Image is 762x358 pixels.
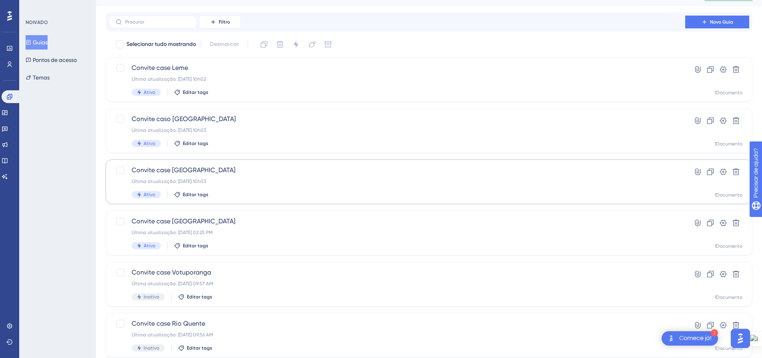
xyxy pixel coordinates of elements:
font: Convite case Votuporanga [132,268,211,276]
font: Filtro [219,19,230,25]
font: Convite case [GEOGRAPHIC_DATA] [132,217,236,225]
font: Última atualização: [DATE] 10h03 [132,127,206,133]
button: Editar tags [174,140,208,147]
font: Última atualização: [DATE] 02:25 PM [132,230,213,235]
font: Editar tags [187,294,212,300]
button: Editar tags [178,294,212,300]
font: Comece já! [679,335,712,341]
font: Temas [33,74,50,81]
font: 1Documento [714,90,742,95]
font: Ativo [144,192,155,197]
font: 1Documento [714,141,742,147]
font: Última atualização: [DATE] 09:56 AM [132,332,213,338]
font: Convite case Leme [132,64,188,72]
font: Ativo [144,243,155,249]
input: Procurar [125,19,190,25]
font: Convite case [GEOGRAPHIC_DATA] [132,166,236,174]
font: Editar tags [187,345,212,351]
button: Pontos de acesso [26,53,77,67]
font: Novo Guia [710,19,733,25]
button: Guias [26,35,48,50]
font: Editar tags [183,243,208,249]
font: Editar tags [183,141,208,146]
font: 1Documento [714,243,742,249]
font: Última atualização: [DATE] 10h03 [132,179,206,184]
font: 1 [713,331,716,335]
font: Desmarcar [210,41,239,48]
button: Editar tags [178,345,212,351]
font: Convite caso [GEOGRAPHIC_DATA] [132,115,236,123]
font: Selecionar tudo mostrando [126,41,196,48]
font: Editar tags [183,192,208,197]
font: Editar tags [183,89,208,95]
font: Última atualização: [DATE] 09:57 AM [132,281,213,286]
img: imagem-do-lançador-texto-alternativo [666,334,676,343]
font: Guias [33,39,48,46]
font: Convite case Rio Quente [132,320,205,327]
font: Pontos de acesso [33,57,77,63]
font: Ativo [144,89,155,95]
button: Editar tags [174,243,208,249]
button: Novo Guia [685,16,749,28]
font: Ativo [144,141,155,146]
iframe: Iniciador do Assistente de IA do UserGuiding [728,326,752,350]
button: Editar tags [174,191,208,198]
font: Última atualização: [DATE] 10h02 [132,76,206,82]
button: Temas [26,70,50,85]
button: Editar tags [174,89,208,95]
font: Inativo [144,294,159,300]
button: Filtro [200,16,240,28]
font: Inativo [144,345,159,351]
font: NOIVADO [26,20,48,25]
font: 1Documento [714,294,742,300]
button: Desmarcar [206,37,243,52]
font: 1Documento [714,346,742,351]
div: Abra a lista de verificação Comece!, módulos restantes: 1 [662,331,718,346]
font: 1Documento [714,192,742,198]
font: Precisar de ajuda? [19,4,69,10]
